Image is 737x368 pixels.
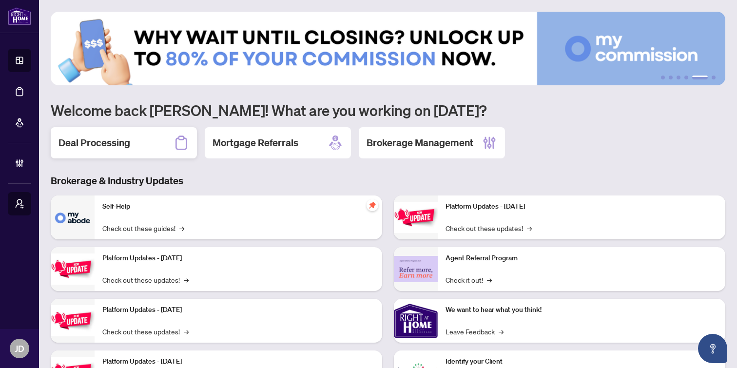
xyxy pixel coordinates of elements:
a: Leave Feedback→ [446,326,504,337]
p: Platform Updates - [DATE] [102,305,374,315]
p: We want to hear what you think! [446,305,718,315]
button: 1 [661,76,665,79]
button: 6 [712,76,716,79]
span: pushpin [367,199,378,211]
span: JD [15,342,24,355]
span: → [179,223,184,233]
p: Self-Help [102,201,374,212]
img: Self-Help [51,195,95,239]
h3: Brokerage & Industry Updates [51,174,725,188]
p: Agent Referral Program [446,253,718,264]
h2: Brokerage Management [367,136,473,150]
a: Check out these updates!→ [446,223,532,233]
button: 4 [684,76,688,79]
a: Check out these updates!→ [102,326,189,337]
img: logo [8,7,31,25]
span: → [184,274,189,285]
span: user-switch [15,199,24,209]
img: Platform Updates - July 21, 2025 [51,305,95,336]
p: Platform Updates - [DATE] [446,201,718,212]
p: Platform Updates - [DATE] [102,356,374,367]
span: → [527,223,532,233]
a: Check out these guides!→ [102,223,184,233]
button: 5 [692,76,708,79]
a: Check it out!→ [446,274,492,285]
span: → [184,326,189,337]
img: Slide 4 [51,12,725,85]
p: Identify your Client [446,356,718,367]
img: Platform Updates - September 16, 2025 [51,253,95,284]
h2: Mortgage Referrals [213,136,298,150]
img: Agent Referral Program [394,256,438,283]
a: Check out these updates!→ [102,274,189,285]
img: We want to hear what you think! [394,299,438,343]
h2: Deal Processing [58,136,130,150]
p: Platform Updates - [DATE] [102,253,374,264]
h1: Welcome back [PERSON_NAME]! What are you working on [DATE]? [51,101,725,119]
button: Open asap [698,334,727,363]
img: Platform Updates - June 23, 2025 [394,202,438,232]
button: 2 [669,76,673,79]
button: 3 [677,76,680,79]
span: → [499,326,504,337]
span: → [487,274,492,285]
